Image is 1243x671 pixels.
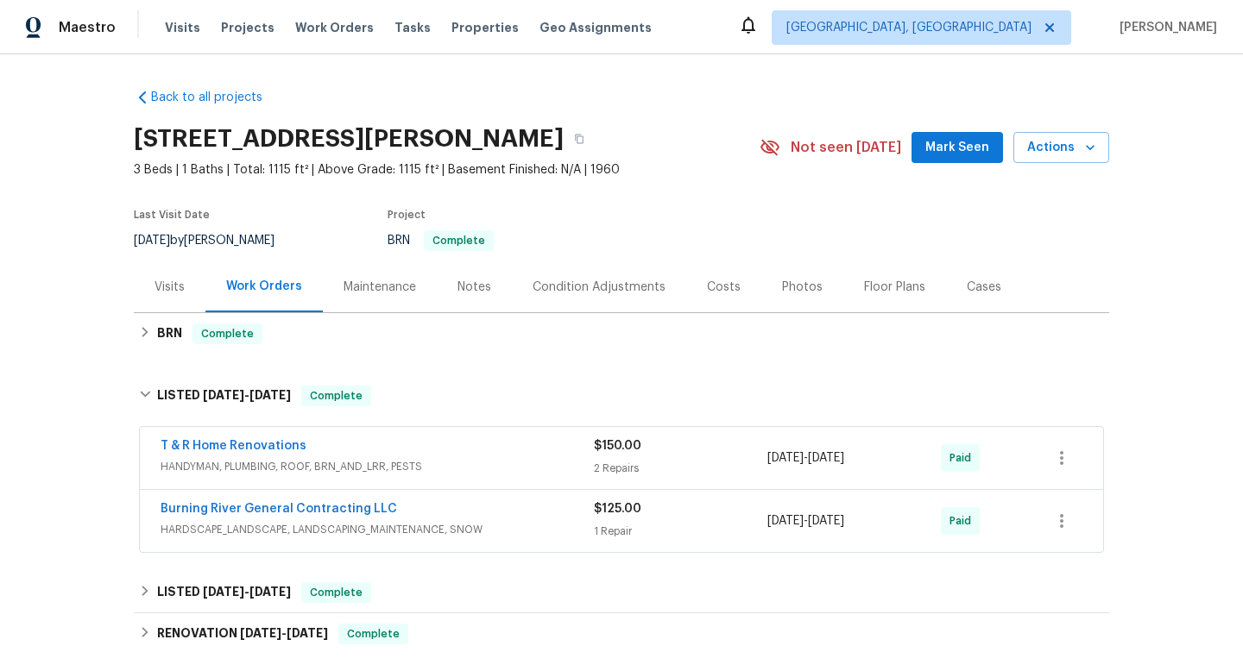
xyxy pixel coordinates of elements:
[925,137,989,159] span: Mark Seen
[594,440,641,452] span: $150.00
[134,368,1109,423] div: LISTED [DATE]-[DATE]Complete
[782,279,823,296] div: Photos
[161,458,594,475] span: HANDYMAN, PLUMBING, ROOF, BRN_AND_LRR, PESTS
[594,460,767,477] div: 2 Repairs
[157,624,328,644] h6: RENOVATION
[161,440,306,452] a: T & R Home Renovations
[295,19,374,36] span: Work Orders
[226,278,302,295] div: Work Orders
[564,123,595,154] button: Copy Address
[157,323,182,344] h6: BRN
[287,627,328,639] span: [DATE]
[203,389,291,401] span: -
[161,521,594,538] span: HARDSCAPE_LANDSCAPE, LANDSCAPING_MAINTENANCE, SNOW
[134,89,300,106] a: Back to all projects
[157,386,291,406] h6: LISTED
[134,572,1109,613] div: LISTED [DATE]-[DATE]Complete
[808,515,844,527] span: [DATE]
[134,130,564,147] h2: [STREET_ADDRESS][PERSON_NAME]
[967,279,1001,296] div: Cases
[912,132,1003,164] button: Mark Seen
[539,19,652,36] span: Geo Assignments
[249,389,291,401] span: [DATE]
[240,627,328,639] span: -
[394,22,431,34] span: Tasks
[134,230,295,251] div: by [PERSON_NAME]
[1027,137,1095,159] span: Actions
[303,584,369,601] span: Complete
[203,586,291,598] span: -
[594,503,641,515] span: $125.00
[767,515,804,527] span: [DATE]
[134,161,760,179] span: 3 Beds | 1 Baths | Total: 1115 ft² | Above Grade: 1115 ft² | Basement Finished: N/A | 1960
[791,139,901,156] span: Not seen [DATE]
[767,449,844,467] span: -
[134,613,1109,655] div: RENOVATION [DATE]-[DATE]Complete
[767,512,844,530] span: -
[950,512,978,530] span: Paid
[203,586,244,598] span: [DATE]
[767,452,804,464] span: [DATE]
[864,279,925,296] div: Floor Plans
[134,235,170,247] span: [DATE]
[1113,19,1217,36] span: [PERSON_NAME]
[134,210,210,220] span: Last Visit Date
[165,19,200,36] span: Visits
[59,19,116,36] span: Maestro
[594,523,767,540] div: 1 Repair
[344,279,416,296] div: Maintenance
[157,582,291,603] h6: LISTED
[161,503,397,515] a: Burning River General Contracting LLC
[194,325,261,342] span: Complete
[707,279,741,296] div: Costs
[533,279,666,296] div: Condition Adjustments
[221,19,274,36] span: Projects
[388,210,426,220] span: Project
[1013,132,1109,164] button: Actions
[340,625,407,643] span: Complete
[786,19,1032,36] span: [GEOGRAPHIC_DATA], [GEOGRAPHIC_DATA]
[950,449,978,467] span: Paid
[155,279,185,296] div: Visits
[426,235,492,246] span: Complete
[457,279,491,296] div: Notes
[203,389,244,401] span: [DATE]
[388,235,494,247] span: BRN
[451,19,519,36] span: Properties
[303,387,369,404] span: Complete
[134,313,1109,354] div: BRN Complete
[240,627,281,639] span: [DATE]
[249,586,291,598] span: [DATE]
[808,452,844,464] span: [DATE]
